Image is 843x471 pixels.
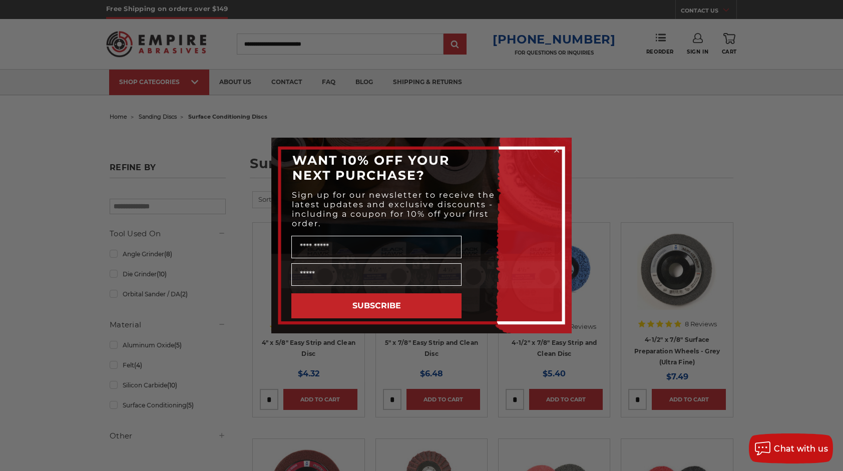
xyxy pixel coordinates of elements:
[291,293,462,318] button: SUBSCRIBE
[292,190,495,228] span: Sign up for our newsletter to receive the latest updates and exclusive discounts - including a co...
[749,433,833,463] button: Chat with us
[552,145,562,155] button: Close dialog
[292,153,450,183] span: WANT 10% OFF YOUR NEXT PURCHASE?
[291,263,462,286] input: Email
[774,444,828,453] span: Chat with us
